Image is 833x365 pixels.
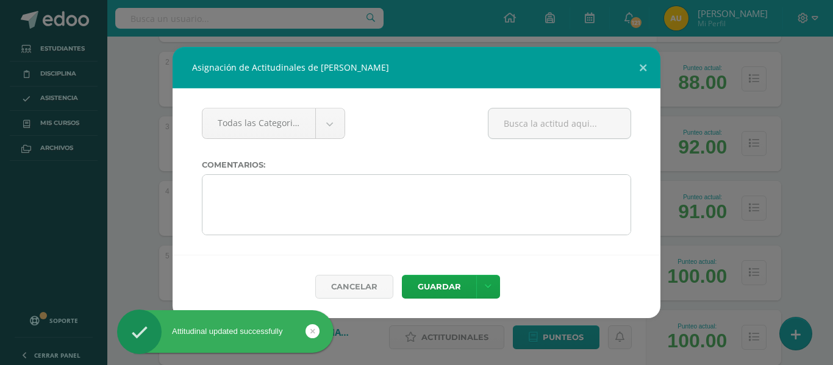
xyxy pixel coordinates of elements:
[626,47,660,88] button: Close (Esc)
[117,326,334,337] div: Attitudinal updated successfully
[202,108,345,138] a: Todas las Categorias
[173,47,660,88] div: Asignación de Actitudinales de [PERSON_NAME]
[402,275,476,299] button: Guardar
[202,160,631,169] label: Comentarios:
[218,108,300,137] span: Todas las Categorias
[315,275,393,299] a: Cancelar
[488,108,631,138] input: Busca la actitud aqui...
